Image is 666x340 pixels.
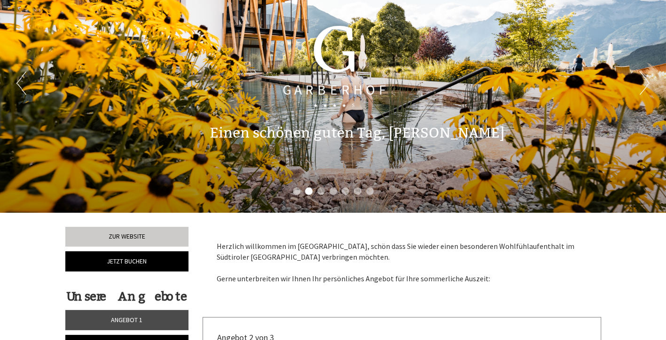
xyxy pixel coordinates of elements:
a: Jetzt buchen [65,251,189,271]
span: Angebot 1 [111,316,142,324]
p: Herzlich willkommen im [GEOGRAPHIC_DATA], schön dass Sie wieder einen besonderen Wohlfühlaufentha... [217,241,587,284]
h1: Einen schönen guten Tag, [PERSON_NAME] [210,125,504,141]
button: Previous [16,71,26,95]
div: Unsere Angebote [65,288,189,305]
button: Next [640,71,650,95]
a: Zur Website [65,227,189,247]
